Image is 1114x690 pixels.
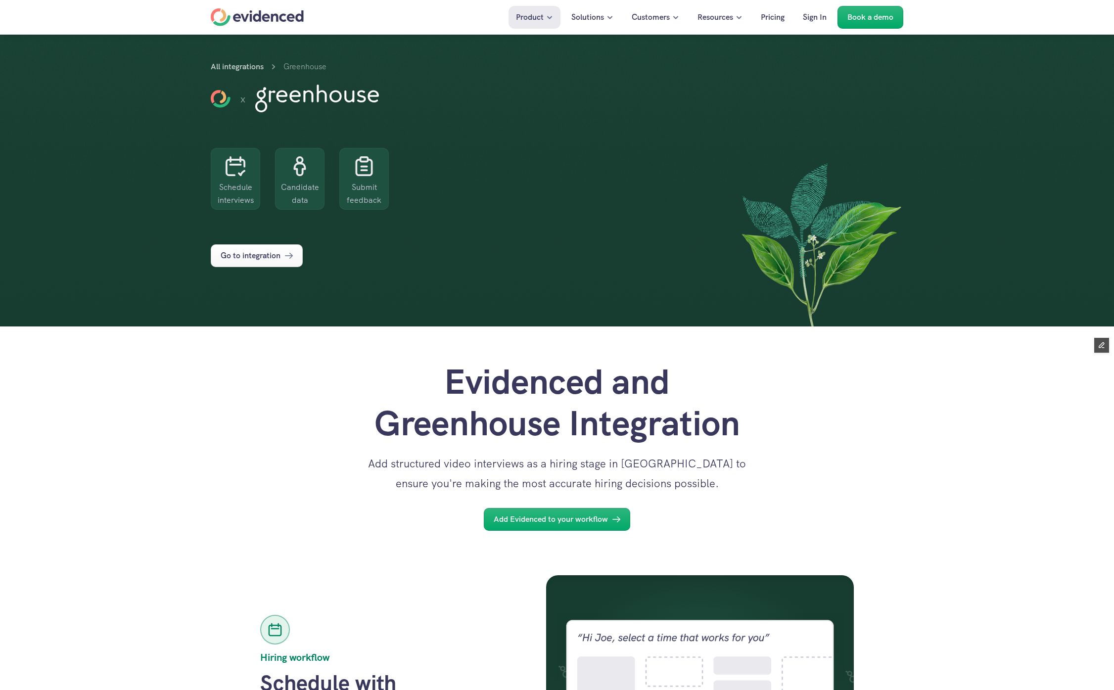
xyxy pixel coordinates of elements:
[211,8,304,26] a: Home
[741,156,903,326] img: ""
[283,60,326,73] p: Greenhouse
[1094,338,1109,353] button: Edit Framer Content
[359,361,755,444] h1: Evidenced and Greenhouse Integration
[494,513,608,526] p: Add Evidenced to your workflow
[753,6,792,29] a: Pricing
[211,61,264,72] a: All integrations
[359,454,755,493] p: Add structured video interviews as a hiring stage in [GEOGRAPHIC_DATA] to ensure you're making th...
[484,508,630,531] a: Add Evidenced to your workflow
[697,11,733,24] p: Resources
[571,11,604,24] p: Solutions
[221,249,280,262] p: Go to integration
[795,6,834,29] a: Sign In
[216,181,255,206] p: Schedule interviews
[516,11,544,24] p: Product
[211,244,303,267] a: Go to integration
[260,651,329,664] strong: Hiring workflow
[847,11,893,24] p: Book a demo
[803,11,827,24] p: Sign In
[837,6,903,29] a: Book a demo
[280,181,320,206] p: Candidate data
[344,181,384,206] p: Submit feedback
[761,11,785,24] p: Pricing
[632,11,670,24] p: Customers
[240,91,245,107] h5: x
